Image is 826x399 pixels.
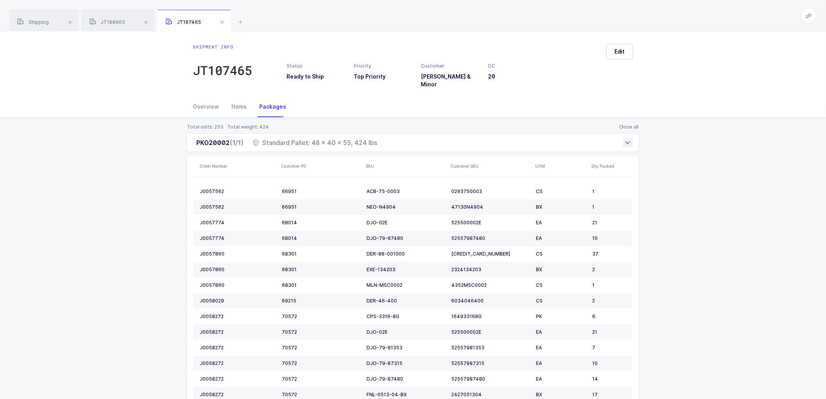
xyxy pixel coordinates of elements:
[200,345,276,351] div: J0058272
[451,204,530,210] div: 47130N4904
[366,163,446,169] div: SKU
[592,313,639,320] div: 6
[89,19,125,25] span: JT108963
[282,313,360,320] div: 70572
[451,360,530,367] div: 52557987315
[614,48,625,55] span: Edit
[225,96,253,117] div: Items
[200,188,276,195] div: J0057562
[536,392,586,398] div: BX
[591,163,643,169] div: Qty Packed
[451,251,530,257] div: [CREDIT_CARD_NUMBER]
[451,376,530,382] div: 52557987480
[367,235,445,242] div: DJO-79-87480
[451,267,530,273] div: 2324134203
[592,329,639,335] div: 21
[536,282,586,288] div: CS
[592,345,639,351] div: 7
[451,345,530,351] div: 52557981353
[451,282,530,288] div: 4352MSC0002
[354,63,411,70] div: Priority
[488,73,546,81] h3: 20
[282,282,360,288] div: 68301
[354,73,411,81] h3: Top Priority
[200,220,276,226] div: J0057774
[282,360,360,367] div: 70572
[592,298,639,304] div: 2
[536,220,586,226] div: EA
[253,96,286,117] div: Packages
[536,251,586,257] div: CS
[282,220,360,226] div: 68014
[200,360,276,367] div: J0058272
[367,188,445,195] div: ACB-75-0003
[536,188,586,195] div: CS
[200,392,276,398] div: J0058272
[536,313,586,320] div: PK
[592,360,639,367] div: 10
[200,235,276,242] div: J0057774
[367,267,445,273] div: EXE-134203
[367,220,445,226] div: DJO-02E
[200,298,276,304] div: J0058029
[592,251,639,257] div: 37
[535,163,587,169] div: UOM
[536,360,586,367] div: EA
[606,44,633,59] button: Edit
[282,345,360,351] div: 70572
[282,298,360,304] div: 69215
[282,267,360,273] div: 68301
[281,163,361,169] div: Customer PO
[367,204,445,210] div: NEO-N4904
[367,282,445,288] div: MLN-MSC0002
[367,251,445,257] div: DER-88-001000
[282,376,360,382] div: 70572
[282,235,360,242] div: 68014
[592,204,639,210] div: 1
[253,138,377,147] div: Standard Pallet: 48 x 40 x 55, 424 lbs
[200,376,276,382] div: J0058272
[367,392,445,398] div: FNL-0513-04-BX
[367,313,445,320] div: CPS-3316-8G
[536,235,586,242] div: EA
[451,392,530,398] div: 2427051304
[200,267,276,273] div: J0057860
[367,345,445,351] div: DJO-79-81353
[451,313,530,320] div: 164933168G
[536,345,586,351] div: EA
[451,188,530,195] div: 0293750003
[367,329,445,335] div: DJO-02E
[193,96,225,117] div: Overview
[200,251,276,257] div: J0057860
[488,63,546,70] div: DC
[282,329,360,335] div: 70572
[536,267,586,273] div: BX
[200,204,276,210] div: J0057562
[619,124,639,130] button: Close all
[451,298,530,304] div: 6034046400
[200,329,276,335] div: J0058272
[367,376,445,382] div: DJO-79-87480
[536,298,586,304] div: CS
[282,188,360,195] div: 66951
[450,163,530,169] div: Customer SKU
[187,133,639,152] div: PKG20002(1/1) Standard Pallet: 48 x 40 x 55, 424 lbs
[230,139,244,147] span: (1/1)
[536,376,586,382] div: EA
[451,220,530,226] div: 525500002E
[200,313,276,320] div: J0058272
[592,267,639,273] div: 2
[451,329,530,335] div: 525500002E
[193,44,252,50] div: Shipment info
[196,138,244,147] div: PKG20002
[287,73,344,81] h3: Ready to Ship
[282,392,360,398] div: 70572
[200,282,276,288] div: J0057860
[199,163,276,169] div: Order Number
[592,392,639,398] div: 17
[17,19,49,25] span: Shipping
[287,63,344,70] div: Status
[421,63,479,70] div: Customer
[592,282,639,288] div: 1
[592,188,639,195] div: 1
